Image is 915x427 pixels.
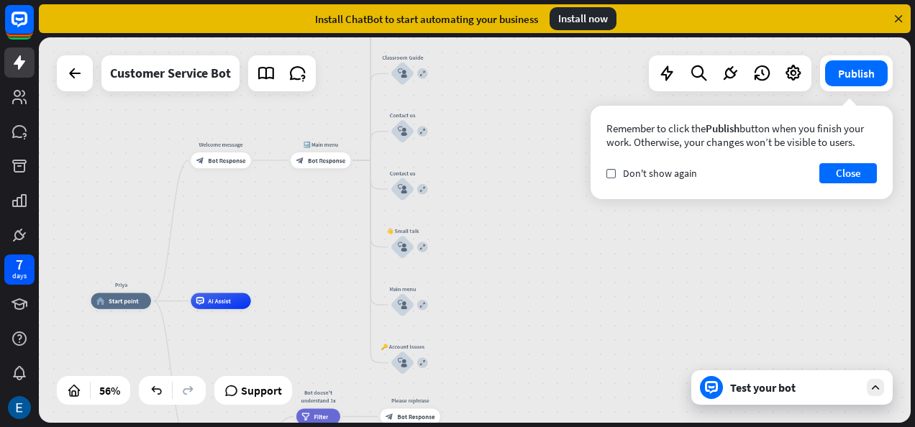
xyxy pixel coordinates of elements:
[398,127,407,136] i: block_user_input
[285,140,357,148] div: 🔙 Main menu
[819,163,877,183] button: Close
[706,121,739,135] span: Publish
[291,389,347,405] div: Bot doesn't understand 1x
[95,379,124,402] div: 56%
[378,285,427,293] div: Main menu
[419,244,425,249] i: expand
[314,413,328,421] span: Filter
[85,281,157,289] div: Priya
[419,360,425,365] i: expand
[16,258,23,271] div: 7
[419,129,425,134] i: expand
[378,227,427,235] div: 👋 Small talk
[397,413,434,421] span: Bot Response
[419,303,425,308] i: expand
[378,343,427,351] div: 🔑 Account issues
[398,358,407,367] i: block_user_input
[374,397,446,405] div: Please rephrase
[296,156,304,164] i: block_bot_response
[96,297,105,305] i: home_2
[378,53,427,61] div: Classroom Guide
[398,69,407,78] i: block_user_input
[386,413,393,421] i: block_bot_response
[378,169,427,177] div: Contact us
[12,6,55,49] button: Open LiveChat chat widget
[398,242,407,252] i: block_user_input
[109,297,139,305] span: Start point
[208,156,245,164] span: Bot Response
[730,380,860,395] div: Test your bot
[185,140,257,148] div: Welcome message
[110,55,231,91] div: Customer Service Bot
[550,7,616,30] div: Install now
[378,111,427,119] div: Contact us
[623,167,697,180] span: Don't show again
[4,254,35,285] a: 7 days
[825,60,888,86] button: Publish
[419,71,425,76] i: expand
[606,121,877,149] div: Remember to click the button when you finish your work. Otherwise, your changes won’t be visible ...
[315,12,538,26] div: Install ChatBot to start automating your business
[308,156,345,164] span: Bot Response
[12,271,27,281] div: days
[301,413,310,421] i: filter
[196,156,204,164] i: block_bot_response
[241,379,282,402] span: Support
[419,187,425,192] i: expand
[398,185,407,194] i: block_user_input
[208,297,231,305] span: AI Assist
[398,300,407,309] i: block_user_input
